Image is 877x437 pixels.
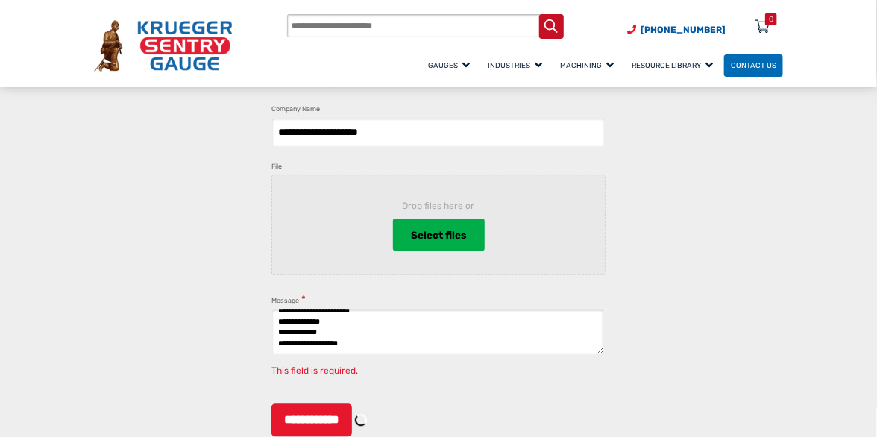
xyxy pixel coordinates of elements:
a: Industries [481,52,553,78]
a: Phone Number (920) 434-8860 [627,23,726,37]
img: Krueger Sentry Gauge [94,20,233,72]
span: Contact Us [731,61,776,69]
span: Gauges [428,61,470,69]
span: Machining [560,61,614,69]
label: File [271,161,282,172]
div: 0 [769,13,773,25]
div: This field is required. [271,364,604,377]
span: Industries [488,61,542,69]
a: Resource Library [625,52,724,78]
a: Contact Us [724,54,783,78]
label: Message [271,294,306,306]
label: Company Name [271,104,320,115]
span: [PHONE_NUMBER] [641,25,726,35]
span: Resource Library [632,61,713,69]
a: Machining [553,52,625,78]
button: select files, file [393,218,485,251]
span: Drop files here or [296,199,581,213]
a: Gauges [421,52,481,78]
